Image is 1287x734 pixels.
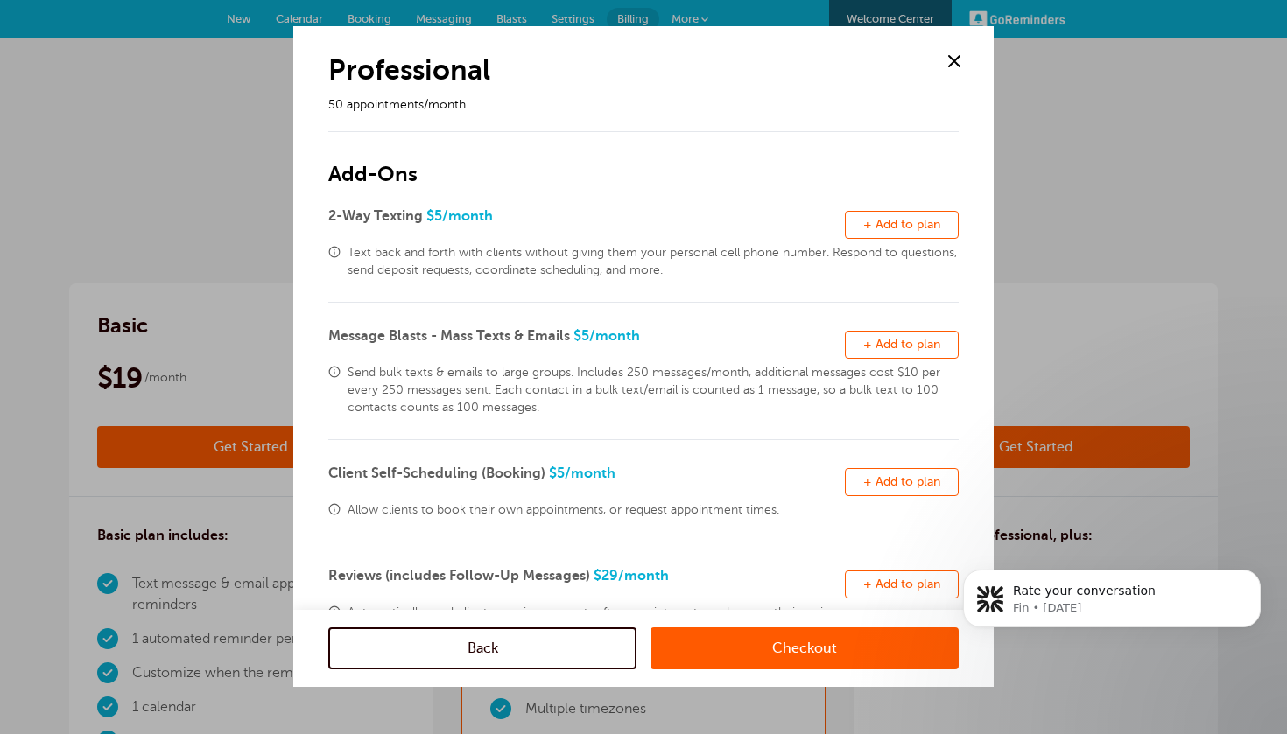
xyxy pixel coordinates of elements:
[328,568,590,584] span: Reviews (includes Follow-Up Messages)
[328,627,636,669] a: Back
[442,208,493,224] span: /month
[328,328,570,344] span: Message Blasts - Mass Texts & Emails
[863,338,940,351] span: + Add to plan
[348,244,959,279] span: Text back and forth with clients without giving them your personal cell phone number. Respond to ...
[618,568,669,584] span: /month
[594,568,669,584] span: $29
[845,331,959,359] button: + Add to plan
[328,52,919,87] h1: Professional
[549,465,615,481] span: $5
[863,475,940,488] span: + Add to plan
[328,96,919,114] p: 50 appointments/month
[348,364,959,416] span: Send bulk texts & emails to large groups. Includes 250 messages/month, additional messages cost $...
[651,627,959,669] a: Checkout
[426,208,493,224] span: $5
[937,533,1287,725] iframe: Intercom notifications message
[328,131,959,188] h2: Add-Ons
[328,208,423,224] span: 2-Way Texting
[845,211,959,239] button: + Add to plan
[565,465,615,481] span: /month
[328,465,545,481] span: Client Self-Scheduling (Booking)
[845,570,959,598] button: + Add to plan
[348,501,959,519] span: Allow clients to book their own appointments, or request appointment times.
[845,468,959,496] button: + Add to plan
[863,218,940,231] span: + Add to plan
[573,328,640,344] span: $5
[863,577,940,591] span: + Add to plan
[589,328,640,344] span: /month
[348,604,959,621] span: Automatically send clients a review requests after appointments, and screen their reviews.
